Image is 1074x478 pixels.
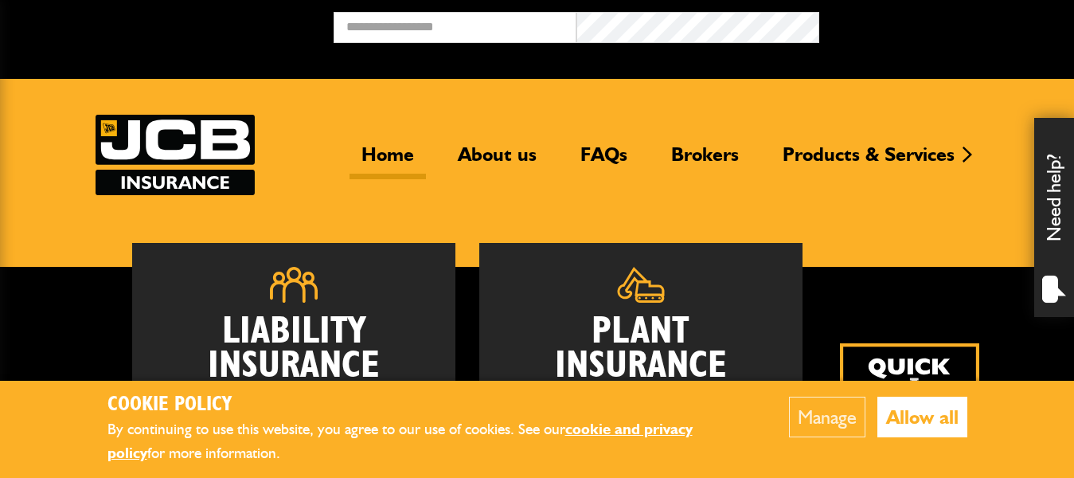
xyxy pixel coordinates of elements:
button: Broker Login [819,12,1062,37]
a: JCB Insurance Services [96,115,255,195]
img: JCB Insurance Services logo [96,115,255,195]
a: About us [446,143,549,179]
a: cookie and privacy policy [107,420,693,463]
h2: Liability Insurance [156,315,432,392]
h2: Cookie Policy [107,393,740,417]
a: Products & Services [771,143,967,179]
h2: Plant Insurance [503,315,779,383]
button: Manage [789,397,865,437]
div: Need help? [1034,118,1074,317]
button: Allow all [877,397,967,437]
a: Home [350,143,426,179]
a: Brokers [659,143,751,179]
p: By continuing to use this website, you agree to our use of cookies. See our for more information. [107,417,740,466]
a: FAQs [568,143,639,179]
